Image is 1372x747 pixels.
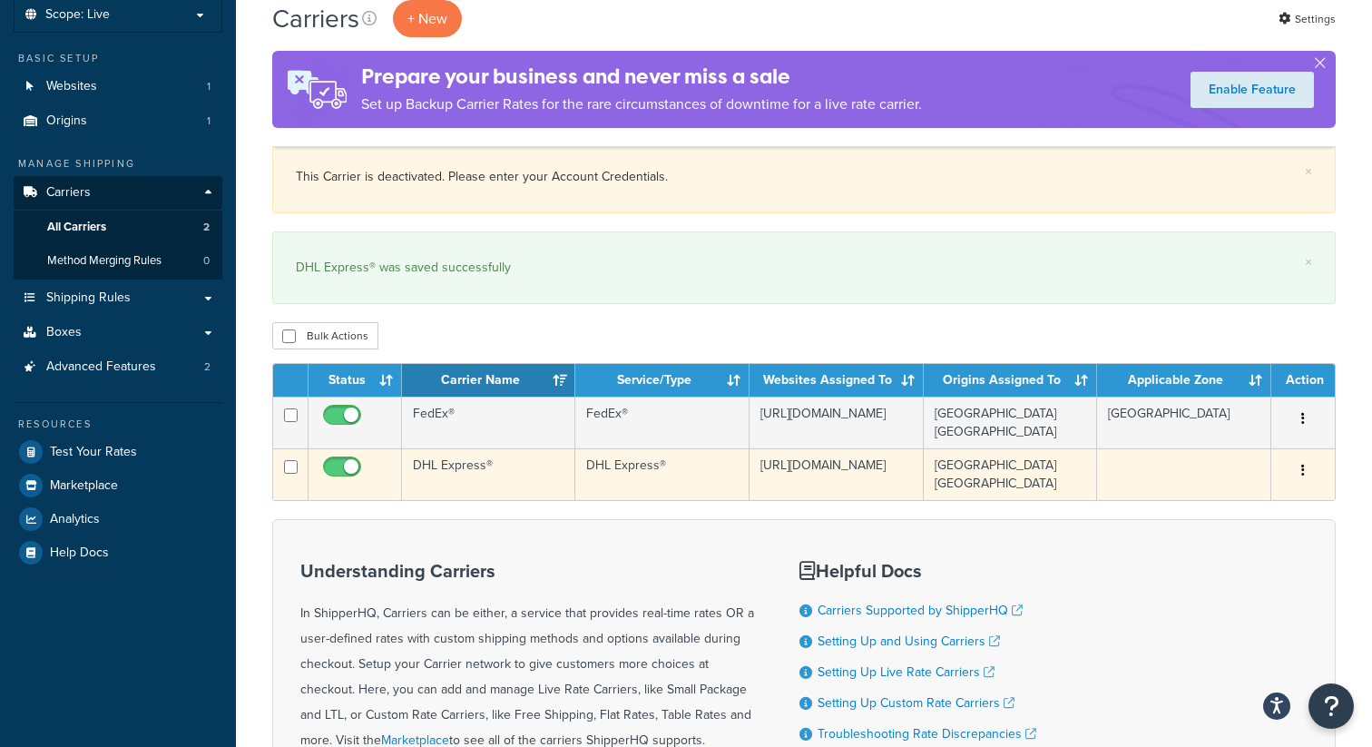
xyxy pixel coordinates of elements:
td: [URL][DOMAIN_NAME] [750,448,924,500]
span: Advanced Features [46,359,156,375]
span: Shipping Rules [46,290,131,306]
a: All Carriers 2 [14,211,222,244]
button: Bulk Actions [272,322,378,349]
a: Shipping Rules [14,281,222,315]
a: Setting Up Live Rate Carriers [818,663,995,682]
span: 2 [204,359,211,375]
span: Analytics [50,512,100,527]
div: DHL Express® was saved successfully [296,255,1312,280]
th: Websites Assigned To: activate to sort column ascending [750,364,924,397]
li: All Carriers [14,211,222,244]
a: Method Merging Rules 0 [14,244,222,278]
span: 1 [207,79,211,94]
th: Applicable Zone: activate to sort column ascending [1097,364,1271,397]
a: Analytics [14,503,222,536]
td: DHL Express® [402,448,575,500]
a: Settings [1279,6,1336,32]
li: Carriers [14,176,222,280]
span: Method Merging Rules [47,253,162,269]
td: [GEOGRAPHIC_DATA] [1097,397,1271,448]
th: Service/Type: activate to sort column ascending [575,364,749,397]
div: Resources [14,417,222,432]
span: Test Your Rates [50,445,137,460]
span: Origins [46,113,87,129]
a: Boxes [14,316,222,349]
span: Websites [46,79,97,94]
td: FedEx® [402,397,575,448]
td: [URL][DOMAIN_NAME] [750,397,924,448]
a: Carriers Supported by ShipperHQ [818,601,1023,620]
th: Status: activate to sort column ascending [309,364,402,397]
a: Help Docs [14,536,222,569]
p: Set up Backup Carrier Rates for the rare circumstances of downtime for a live rate carrier. [361,92,922,117]
th: Carrier Name: activate to sort column ascending [402,364,575,397]
a: Enable Feature [1191,72,1314,108]
li: Advanced Features [14,350,222,384]
h3: Helpful Docs [799,561,1036,581]
span: All Carriers [47,220,106,235]
span: Carriers [46,185,91,201]
th: Origins Assigned To: activate to sort column ascending [924,364,1098,397]
td: DHL Express® [575,448,749,500]
span: 0 [203,253,210,269]
span: 1 [207,113,211,129]
div: Manage Shipping [14,156,222,172]
h4: Prepare your business and never miss a sale [361,62,922,92]
span: Boxes [46,325,82,340]
li: Origins [14,104,222,138]
a: Setting Up and Using Carriers [818,632,1000,651]
div: This Carrier is deactivated. Please enter your Account Credentials. [272,141,1336,213]
button: Open Resource Center [1308,683,1354,729]
td: [GEOGRAPHIC_DATA] [GEOGRAPHIC_DATA] [924,397,1098,448]
a: × [1305,255,1312,270]
li: Method Merging Rules [14,244,222,278]
a: Marketplace [14,469,222,502]
a: Origins 1 [14,104,222,138]
a: Troubleshooting Rate Discrepancies [818,724,1036,743]
img: ad-rules-rateshop-fe6ec290ccb7230408bd80ed9643f0289d75e0ffd9eb532fc0e269fcd187b520.png [272,51,361,128]
td: [GEOGRAPHIC_DATA] [GEOGRAPHIC_DATA] [924,448,1098,500]
div: Basic Setup [14,51,222,66]
a: Test Your Rates [14,436,222,468]
th: Action [1271,364,1335,397]
a: Setting Up Custom Rate Carriers [818,693,1014,713]
a: Websites 1 [14,70,222,103]
span: Marketplace [50,478,118,494]
span: Scope: Live [45,7,110,23]
a: Advanced Features 2 [14,350,222,384]
li: Websites [14,70,222,103]
a: Carriers [14,176,222,210]
span: Help Docs [50,546,109,561]
a: × [1305,164,1312,179]
h1: Carriers [272,1,359,36]
h3: Understanding Carriers [300,561,754,581]
td: FedEx® [575,397,749,448]
span: 2 [203,220,210,235]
